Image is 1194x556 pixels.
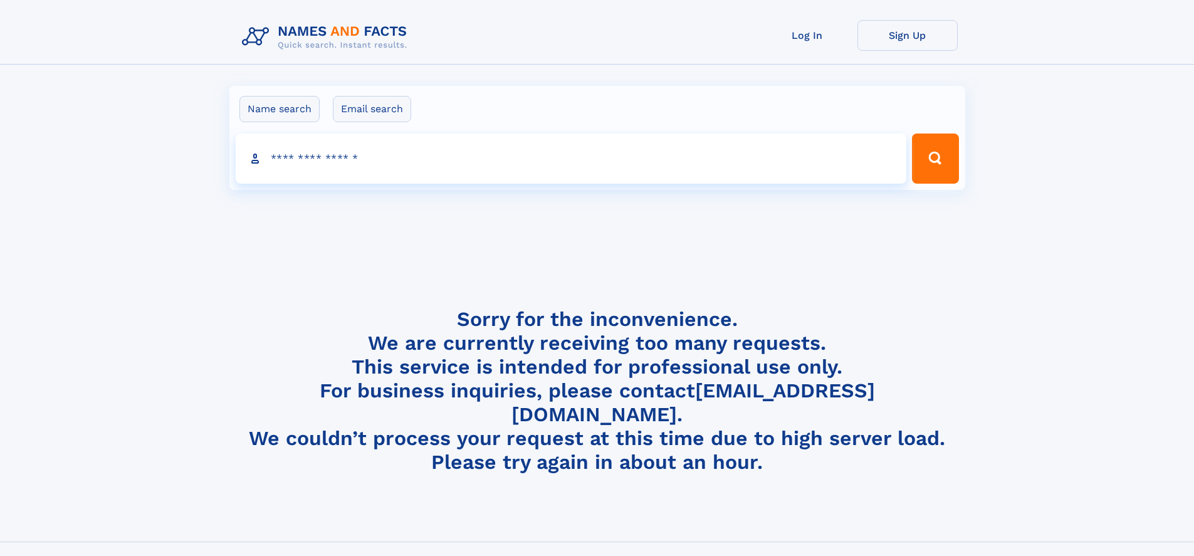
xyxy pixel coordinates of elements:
[236,134,907,184] input: search input
[857,20,958,51] a: Sign Up
[237,307,958,475] h4: Sorry for the inconvenience. We are currently receiving too many requests. This service is intend...
[237,20,417,54] img: Logo Names and Facts
[333,96,411,122] label: Email search
[511,379,875,426] a: [EMAIL_ADDRESS][DOMAIN_NAME]
[912,134,958,184] button: Search Button
[757,20,857,51] a: Log In
[239,96,320,122] label: Name search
